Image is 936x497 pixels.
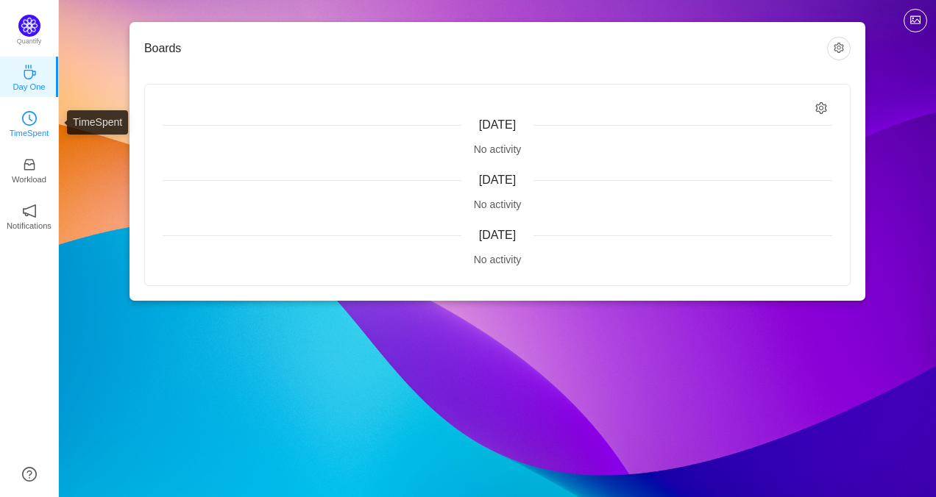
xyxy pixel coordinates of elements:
[479,118,516,131] span: [DATE]
[22,204,37,218] i: icon: notification
[22,115,37,130] a: icon: clock-circleTimeSpent
[904,9,927,32] button: icon: picture
[22,65,37,79] i: icon: coffee
[815,102,828,115] i: icon: setting
[18,15,40,37] img: Quantify
[12,173,46,186] p: Workload
[13,80,45,93] p: Day One
[22,157,37,172] i: icon: inbox
[144,41,827,56] h3: Boards
[22,467,37,482] a: icon: question-circle
[163,142,832,157] div: No activity
[10,126,49,140] p: TimeSpent
[17,37,42,47] p: Quantify
[827,37,851,60] button: icon: setting
[163,197,832,212] div: No activity
[22,111,37,126] i: icon: clock-circle
[22,69,37,84] a: icon: coffeeDay One
[479,174,516,186] span: [DATE]
[7,219,52,232] p: Notifications
[22,162,37,176] a: icon: inboxWorkload
[479,229,516,241] span: [DATE]
[22,208,37,223] a: icon: notificationNotifications
[163,252,832,268] div: No activity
